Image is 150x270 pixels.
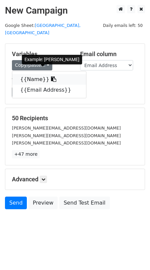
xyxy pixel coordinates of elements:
a: {{Email Address}} [12,85,86,95]
h5: 50 Recipients [12,115,138,122]
a: +47 more [12,150,40,158]
small: Google Sheet: [5,23,80,36]
a: Send Test Email [59,197,110,209]
a: Copy/paste... [12,60,52,70]
div: Example: [PERSON_NAME] [22,55,82,64]
small: [PERSON_NAME][EMAIL_ADDRESS][DOMAIN_NAME] [12,126,121,131]
h2: New Campaign [5,5,145,16]
a: Preview [28,197,58,209]
h5: Email column [80,50,138,58]
a: Send [5,197,27,209]
small: [PERSON_NAME][EMAIL_ADDRESS][DOMAIN_NAME] [12,140,121,145]
h5: Variables [12,50,70,58]
small: [PERSON_NAME][EMAIL_ADDRESS][DOMAIN_NAME] [12,133,121,138]
a: {{Name}} [12,74,86,85]
iframe: Chat Widget [117,238,150,270]
span: Daily emails left: 50 [101,22,145,29]
a: Daily emails left: 50 [101,23,145,28]
a: [GEOGRAPHIC_DATA], [GEOGRAPHIC_DATA] [5,23,80,36]
h5: Advanced [12,176,138,183]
